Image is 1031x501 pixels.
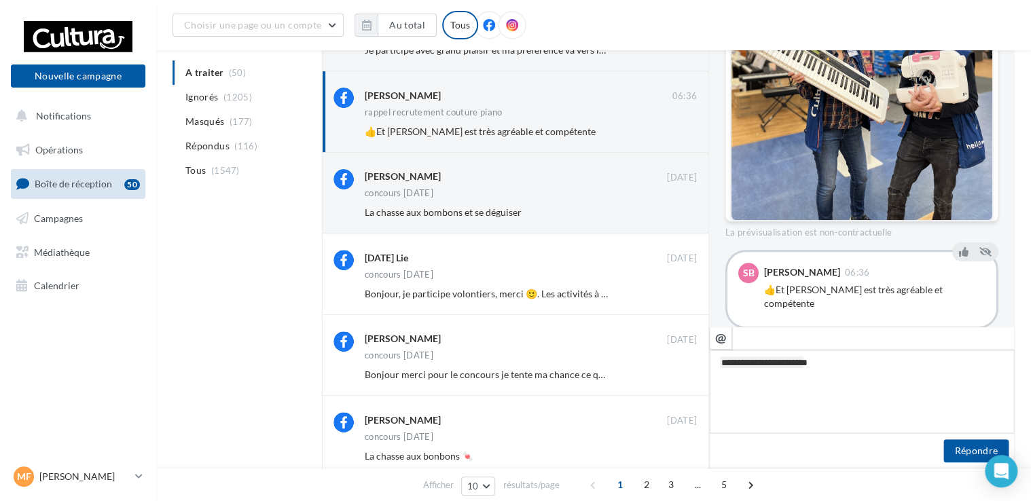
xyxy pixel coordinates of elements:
[355,14,437,37] button: Au total
[365,432,433,441] div: concours [DATE]
[672,90,697,103] span: 06:36
[365,270,433,279] div: concours [DATE]
[365,251,408,265] div: [DATE] Lie
[636,474,657,496] span: 2
[365,206,522,218] span: La chasse aux bombons et se déguiser
[365,170,441,183] div: [PERSON_NAME]
[365,332,441,346] div: [PERSON_NAME]
[185,139,230,153] span: Répondus
[743,266,755,280] span: SB
[845,268,870,277] span: 06:36
[8,204,148,233] a: Campagnes
[8,136,148,164] a: Opérations
[365,288,702,299] span: Bonjour, je participe volontiers, merci 🙂. Les activités à faire avec les enfants 🥰
[8,102,143,130] button: Notifications
[223,92,252,103] span: (1205)
[715,331,727,344] i: @
[11,64,145,88] button: Nouvelle campagne
[713,474,735,496] span: 5
[11,464,145,489] a: MF [PERSON_NAME]
[34,246,90,257] span: Médiathèque
[8,169,148,198] a: Boîte de réception50
[39,470,130,483] p: [PERSON_NAME]
[461,477,496,496] button: 10
[185,164,206,177] span: Tous
[8,238,148,267] a: Médiathèque
[667,253,697,265] span: [DATE]
[365,126,596,137] span: 👍Et [PERSON_NAME] est très agréable et compétente
[36,110,91,122] span: Notifications
[124,179,140,190] div: 50
[667,334,697,346] span: [DATE]
[8,272,148,300] a: Calendrier
[17,470,31,483] span: MF
[378,14,437,37] button: Au total
[985,455,1017,487] div: Open Intercom Messenger
[365,89,441,103] div: [PERSON_NAME]
[943,439,1009,462] button: Répondre
[365,351,433,360] div: concours [DATE]
[467,481,479,491] span: 10
[667,172,697,184] span: [DATE]
[764,267,840,277] div: [PERSON_NAME]
[365,413,441,427] div: [PERSON_NAME]
[764,283,985,310] div: 👍Et [PERSON_NAME] est très agréable et compétente
[34,280,79,291] span: Calendrier
[184,19,321,31] span: Choisir une page ou un compte
[365,189,433,198] div: concours [DATE]
[667,415,697,427] span: [DATE]
[35,144,83,155] span: Opérations
[365,108,502,117] div: rappel recrutement couture piano
[725,221,998,239] div: La prévisualisation est non-contractuelle
[687,474,708,496] span: ...
[660,474,682,496] span: 3
[185,115,224,128] span: Masqués
[173,14,344,37] button: Choisir une page ou un compte
[35,178,112,189] span: Boîte de réception
[365,369,958,380] span: Bonjour merci pour le concours je tente ma chance ce que je préfère c'est creusé les citrouilles ...
[709,327,732,350] button: @
[423,479,454,491] span: Afficher
[185,90,218,104] span: Ignorés
[609,474,631,496] span: 1
[234,141,257,151] span: (116)
[503,479,559,491] span: résultats/page
[442,11,478,39] div: Tous
[230,116,253,127] span: (177)
[211,165,240,176] span: (1547)
[365,450,473,462] span: La chasse aux bonbons 🍬
[34,212,83,224] span: Campagnes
